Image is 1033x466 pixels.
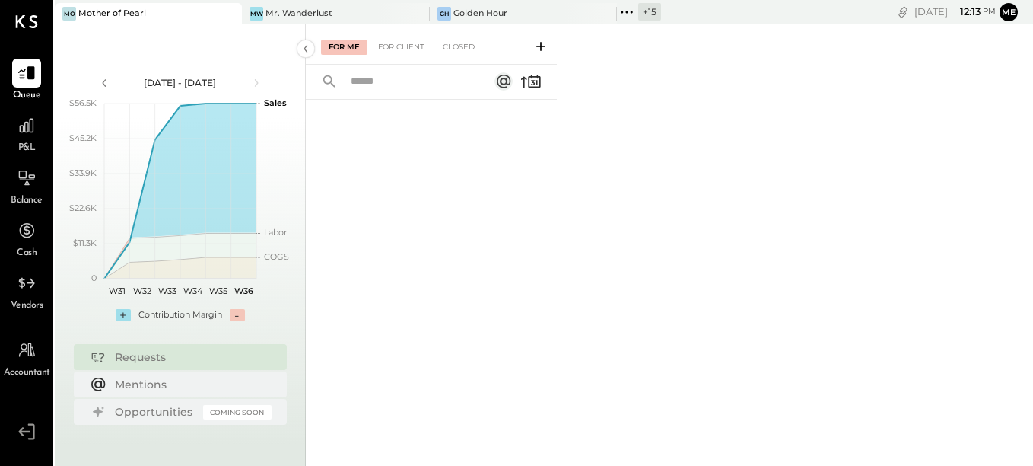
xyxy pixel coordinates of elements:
[91,273,97,283] text: 0
[69,168,97,178] text: $33.9K
[69,203,97,213] text: $22.6K
[1000,3,1018,21] button: Me
[950,5,981,19] span: 12 : 13
[115,377,264,392] div: Mentions
[1,269,52,313] a: Vendors
[17,247,37,260] span: Cash
[264,227,287,238] text: Labor
[116,76,245,89] div: [DATE] - [DATE]
[69,97,97,108] text: $56.5K
[234,286,253,296] text: W36
[11,299,43,313] span: Vendors
[203,405,272,420] div: Coming Soon
[1,59,52,103] a: Queue
[18,142,36,155] span: P&L
[264,97,287,108] text: Sales
[321,40,367,55] div: For Me
[914,5,996,19] div: [DATE]
[4,366,50,380] span: Accountant
[453,8,507,20] div: Golden Hour
[183,286,203,296] text: W34
[895,4,911,20] div: copy link
[265,8,332,20] div: Mr. Wanderlust
[250,7,263,21] div: MW
[115,349,264,365] div: Requests
[209,286,227,296] text: W35
[115,404,195,420] div: Opportunities
[435,40,482,55] div: Closed
[230,309,245,321] div: -
[983,6,996,17] span: pm
[69,132,97,143] text: $45.2K
[133,286,151,296] text: W32
[11,194,43,208] span: Balance
[78,8,146,20] div: Mother of Pearl
[13,89,41,103] span: Queue
[116,309,131,321] div: +
[1,164,52,208] a: Balance
[158,286,176,296] text: W33
[62,7,76,21] div: Mo
[108,286,125,296] text: W31
[138,309,222,321] div: Contribution Margin
[264,251,289,262] text: COGS
[1,216,52,260] a: Cash
[370,40,432,55] div: For Client
[638,3,661,21] div: + 15
[73,238,97,248] text: $11.3K
[437,7,451,21] div: GH
[1,111,52,155] a: P&L
[1,336,52,380] a: Accountant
